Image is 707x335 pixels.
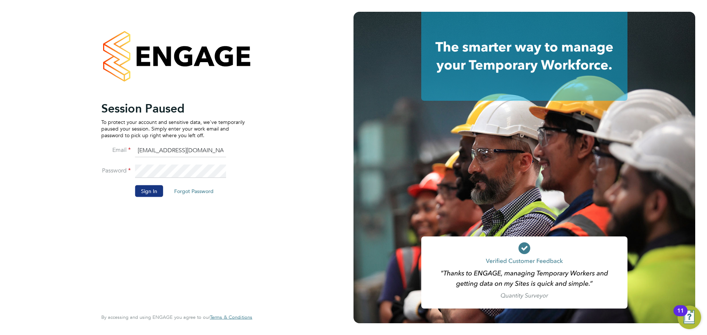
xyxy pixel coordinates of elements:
span: Terms & Conditions [210,314,252,320]
span: By accessing and using ENGAGE you agree to our [101,314,252,320]
button: Sign In [135,185,163,197]
button: Forgot Password [168,185,219,197]
a: Terms & Conditions [210,314,252,320]
h2: Session Paused [101,101,245,115]
p: To protect your account and sensitive data, we've temporarily paused your session. Simply enter y... [101,118,245,139]
div: 11 [677,311,684,320]
button: Open Resource Center, 11 new notifications [678,306,701,329]
input: Enter your work email... [135,144,226,157]
label: Password [101,167,131,174]
label: Email [101,146,131,154]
